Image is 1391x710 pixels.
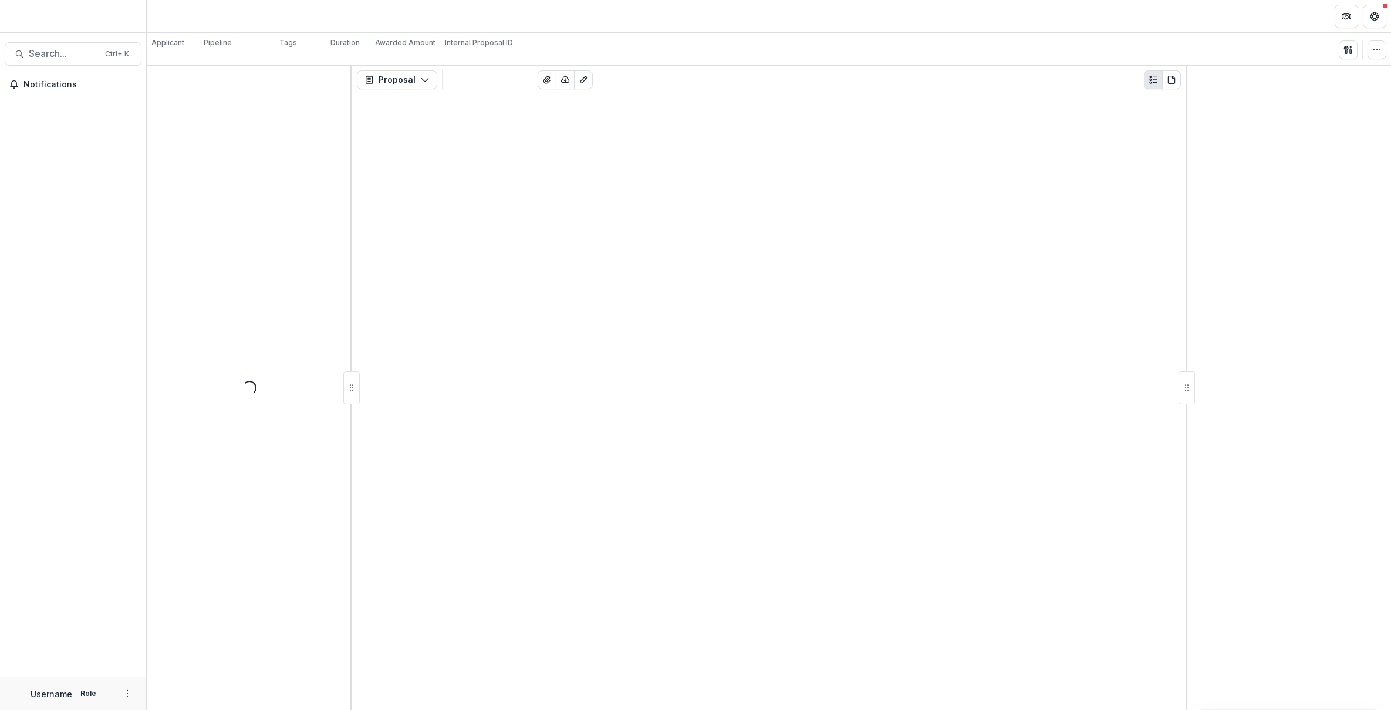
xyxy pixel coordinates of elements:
[5,42,141,66] button: Search...
[1363,5,1386,28] button: Get Help
[23,80,137,90] span: Notifications
[1162,70,1181,89] button: PDF view
[574,70,593,89] button: Edit as form
[357,70,437,89] button: Proposal
[538,70,556,89] button: View Attached Files
[77,688,100,699] p: Role
[29,48,98,59] span: Search...
[31,688,72,700] p: Username
[5,75,141,94] button: Notifications
[330,38,360,48] p: Duration
[204,38,232,48] p: Pipeline
[1335,5,1358,28] button: Partners
[103,48,131,60] div: Ctrl + K
[445,38,513,48] p: Internal Proposal ID
[1144,70,1163,89] button: Plaintext view
[279,38,297,48] p: Tags
[120,687,134,701] button: More
[375,38,435,48] p: Awarded Amount
[151,38,184,48] p: Applicant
